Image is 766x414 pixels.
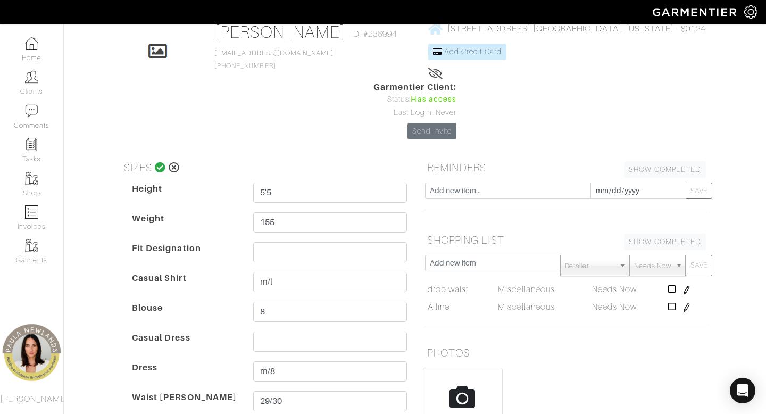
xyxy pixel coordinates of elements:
[444,47,502,56] span: Add Credit Card
[351,28,397,40] span: ID: #236994
[428,283,469,296] a: drop waist
[686,255,712,276] button: SAVE
[124,361,245,391] dt: Dress
[25,138,38,151] img: reminder-icon-8004d30b9f0a5d33ae49ab947aed9ed385cf756f9e5892f1edd6e32f2345188e.png
[447,24,705,34] span: [STREET_ADDRESS] [GEOGRAPHIC_DATA], [US_STATE] - 80124
[498,285,555,294] span: Miscellaneous
[423,157,710,178] h5: REMINDERS
[124,332,245,361] dt: Casual Dress
[373,107,456,119] div: Last Login: Never
[373,81,456,94] span: Garmentier Client:
[124,272,245,302] dt: Casual Shirt
[423,342,710,363] h5: PHOTOS
[25,70,38,84] img: clients-icon-6bae9207a08558b7cb47a8932f037763ab4055f8c8b6bfacd5dc20c3e0201464.png
[124,302,245,332] dt: Blouse
[592,302,637,312] span: Needs Now
[214,49,334,57] a: [EMAIL_ADDRESS][DOMAIN_NAME]
[25,205,38,219] img: orders-icon-0abe47150d42831381b5fb84f609e132dff9fe21cb692f30cb5eec754e2cba89.png
[730,378,755,403] div: Open Intercom Messenger
[624,234,706,250] a: SHOW COMPLETED
[124,212,245,242] dt: Weight
[425,183,591,199] input: Add new item...
[428,22,705,35] a: [STREET_ADDRESS] [GEOGRAPHIC_DATA], [US_STATE] - 80124
[647,3,744,21] img: garmentier-logo-header-white-b43fb05a5012e4ada735d5af1a66efaba907eab6374d6393d1fbf88cb4ef424d.png
[124,183,245,212] dt: Height
[214,22,346,42] a: [PERSON_NAME]
[682,303,691,312] img: pen-cf24a1663064a2ec1b9c1bd2387e9de7a2fa800b781884d57f21acf72779bad2.png
[634,255,671,277] span: Needs Now
[744,5,757,19] img: gear-icon-white-bd11855cb880d31180b6d7d6211b90ccbf57a29d726f0c71d8c61bd08dd39cc2.png
[25,104,38,118] img: comment-icon-a0a6a9ef722e966f86d9cbdc48e553b5cf19dbc54f86b18d962a5391bc8f6eb6.png
[425,255,561,271] input: Add new item
[407,123,456,139] a: Send Invite
[498,302,555,312] span: Miscellaneous
[25,239,38,252] img: garments-icon-b7da505a4dc4fd61783c78ac3ca0ef83fa9d6f193b1c9dc38574b1d14d53ca28.png
[124,242,245,272] dt: Fit Designation
[25,172,38,185] img: garments-icon-b7da505a4dc4fd61783c78ac3ca0ef83fa9d6f193b1c9dc38574b1d14d53ca28.png
[565,255,615,277] span: Retailer
[592,285,637,294] span: Needs Now
[214,49,334,70] span: [PHONE_NUMBER]
[423,229,710,251] h5: SHOPPING LIST
[428,301,449,313] a: A line
[682,286,691,294] img: pen-cf24a1663064a2ec1b9c1bd2387e9de7a2fa800b781884d57f21acf72779bad2.png
[411,94,456,105] span: Has access
[624,161,706,178] a: SHOW COMPLETED
[25,37,38,50] img: dashboard-icon-dbcd8f5a0b271acd01030246c82b418ddd0df26cd7fceb0bd07c9910d44c42f6.png
[373,94,456,105] div: Status:
[120,157,407,178] h5: SIZES
[428,44,506,60] a: Add Credit Card
[686,183,712,199] button: SAVE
